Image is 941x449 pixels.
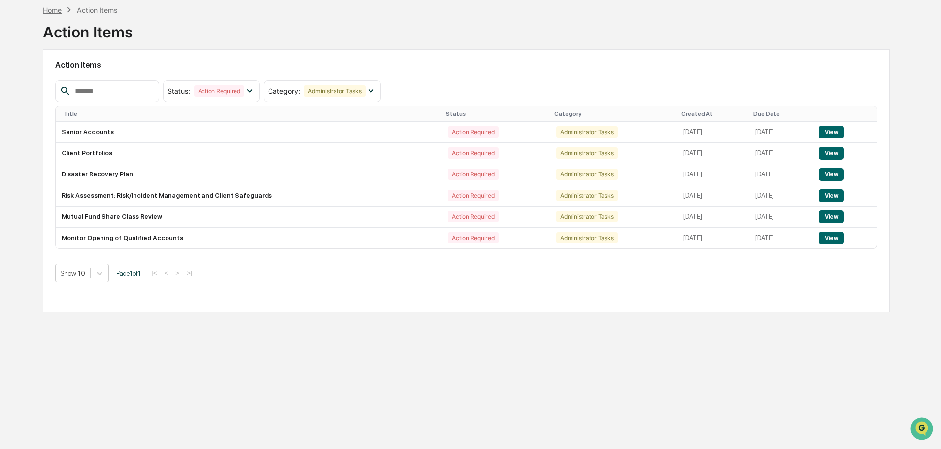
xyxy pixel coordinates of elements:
button: >| [184,269,195,277]
div: Action Required [448,232,498,243]
a: View [819,234,844,242]
a: View [819,213,844,220]
div: Action Required [448,126,498,138]
a: View [819,171,844,178]
td: [DATE] [677,164,749,185]
div: Action Required [448,211,498,222]
h2: Action Items [55,60,877,69]
div: Action Items [43,15,133,41]
div: Administrator Tasks [556,232,617,243]
td: Mutual Fund Share Class Review [56,207,442,228]
div: Administrator Tasks [556,190,617,201]
div: Action Required [448,190,498,201]
p: How can we help? [10,21,179,36]
div: 🖐️ [10,125,18,133]
div: Due Date [753,110,809,117]
td: [DATE] [677,185,749,207]
div: Home [43,6,62,14]
div: Category [554,110,673,117]
div: Created At [681,110,745,117]
td: [DATE] [749,228,813,248]
td: [DATE] [749,164,813,185]
span: Attestations [81,124,122,134]
a: View [819,192,844,199]
td: [DATE] [677,228,749,248]
span: Preclearance [20,124,64,134]
a: 🗄️Attestations [67,120,126,138]
div: Administrator Tasks [556,147,617,159]
td: [DATE] [749,143,813,164]
td: Risk Assessment: Risk/Incident Management and Client Safeguards [56,185,442,207]
span: Data Lookup [20,143,62,153]
button: View [819,126,844,138]
div: Action Items [77,6,117,14]
iframe: Open customer support [909,416,936,443]
span: Page 1 of 1 [116,269,141,277]
button: View [819,168,844,181]
a: View [819,149,844,157]
button: > [172,269,182,277]
input: Clear [26,45,163,55]
span: Pylon [98,167,119,174]
button: View [819,147,844,160]
button: Start new chat [168,78,179,90]
td: Monitor Opening of Qualified Accounts [56,228,442,248]
button: View [819,232,844,244]
td: Disaster Recovery Plan [56,164,442,185]
div: We're available if you need us! [34,85,125,93]
div: Administrator Tasks [556,211,617,222]
div: Status [446,110,546,117]
td: [DATE] [749,185,813,207]
div: Administrator Tasks [556,169,617,180]
a: 🔎Data Lookup [6,139,66,157]
div: Action Required [448,147,498,159]
a: Powered byPylon [69,167,119,174]
button: View [819,189,844,202]
img: 1746055101610-c473b297-6a78-478c-a979-82029cc54cd1 [10,75,28,93]
td: [DATE] [677,122,749,143]
button: View [819,210,844,223]
div: Title [64,110,438,117]
div: Action Required [448,169,498,180]
div: Administrator Tasks [304,85,365,97]
td: Client Portfolios [56,143,442,164]
div: Start new chat [34,75,162,85]
td: [DATE] [677,143,749,164]
div: Administrator Tasks [556,126,617,138]
div: Action Required [194,85,244,97]
button: |< [148,269,160,277]
a: View [819,128,844,136]
td: [DATE] [749,122,813,143]
span: Status : [168,87,190,95]
div: 🔎 [10,144,18,152]
td: [DATE] [677,207,749,228]
div: 🗄️ [71,125,79,133]
span: Category : [268,87,300,95]
td: [DATE] [749,207,813,228]
a: 🖐️Preclearance [6,120,67,138]
td: Senior Accounts [56,122,442,143]
button: < [162,269,171,277]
